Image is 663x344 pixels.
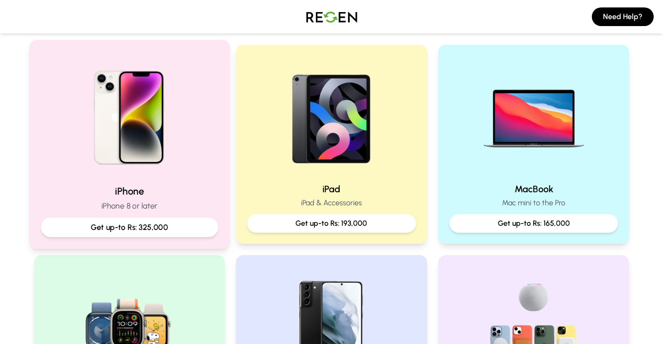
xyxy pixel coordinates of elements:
[247,197,416,209] p: iPad & Accessories
[592,7,654,26] button: Need Help?
[299,4,364,30] img: Logo
[272,56,391,175] img: iPad
[247,182,416,196] h2: iPad
[449,182,618,196] h2: MacBook
[449,197,618,209] p: Mac mini to the Pro
[474,56,593,175] img: MacBook
[67,52,192,177] img: iPhone
[40,184,218,198] h2: iPhone
[40,200,218,212] p: iPhone 8 or later
[254,218,409,229] p: Get up-to Rs: 193,000
[457,218,611,229] p: Get up-to Rs: 165,000
[48,222,210,233] p: Get up-to Rs: 325,000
